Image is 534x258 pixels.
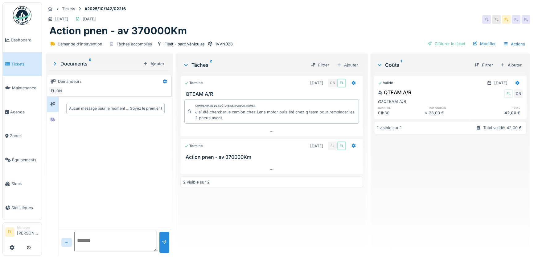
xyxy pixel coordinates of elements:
[337,79,346,87] div: FL
[49,25,187,37] h1: Action pnen - av 370000Km
[210,61,212,69] sup: 2
[184,80,203,86] div: Terminé
[494,80,507,86] div: [DATE]
[58,41,102,47] div: Demande d'intervention
[5,225,39,240] a: FL Manager[PERSON_NAME]
[83,16,96,22] div: [DATE]
[498,61,524,69] div: Ajouter
[58,78,82,84] div: Demandeurs
[11,205,39,211] span: Statistiques
[378,80,393,86] div: Validé
[376,61,470,69] div: Coûts
[334,61,360,69] div: Ajouter
[195,104,255,108] div: Commentaire de clôture de [PERSON_NAME]
[476,106,523,110] h6: total
[3,76,42,100] a: Maintenance
[308,61,332,69] div: Filtrer
[3,172,42,196] a: Stock
[55,87,63,95] div: ON
[328,79,337,87] div: ON
[69,106,162,111] div: Aucun message pour le moment … Soyez le premier !
[215,41,233,47] div: 1VVN028
[3,100,42,124] a: Agenda
[3,52,42,76] a: Tickets
[195,109,356,121] div: J'ai été chercher le camion chez Lens motor puis été chez q team pour remplacer les 2 pneus avant.
[10,133,39,139] span: Zones
[504,89,513,98] div: FL
[522,15,530,24] div: FL
[5,227,14,237] li: FL
[429,110,476,116] div: 28,00 €
[378,106,425,110] h6: quantité
[12,157,39,163] span: Équipements
[186,91,360,97] h3: QTEAM A/R
[337,142,346,150] div: FL
[183,61,306,69] div: Tâches
[425,40,468,48] div: Clôturer le ticket
[11,61,39,67] span: Tickets
[492,15,501,24] div: FL
[378,110,425,116] div: 01h30
[12,85,39,91] span: Maintenance
[117,41,152,47] div: Tâches accomplies
[378,99,406,104] div: QTEAM A/R
[184,143,203,149] div: Terminé
[11,37,39,43] span: Dashboard
[10,109,39,115] span: Agenda
[183,179,210,185] div: 2 visible sur 2
[512,15,520,24] div: FL
[48,87,57,95] div: FL
[502,15,511,24] div: FL
[13,6,31,25] img: Badge_color-CXgf-gQk.svg
[3,196,42,220] a: Statistiques
[425,110,429,116] div: ×
[476,110,523,116] div: 42,00 €
[377,125,401,131] div: 1 visible sur 1
[11,181,39,187] span: Stock
[514,89,523,98] div: ON
[378,89,411,96] div: QTEAM A/R
[400,61,402,69] sup: 1
[52,60,141,67] div: Documents
[3,124,42,148] a: Zones
[501,40,528,49] div: Actions
[82,6,128,12] strong: #2025/10/142/02216
[164,41,205,47] div: Fleet - parc véhicules
[429,106,476,110] h6: prix unitaire
[3,28,42,52] a: Dashboard
[310,143,323,149] div: [DATE]
[470,40,498,48] div: Modifier
[55,16,68,22] div: [DATE]
[186,154,360,160] h3: Action pnen - av 370000Km
[89,60,92,67] sup: 0
[141,60,167,68] div: Ajouter
[483,125,522,131] div: Total validé: 42,00 €
[17,225,39,239] li: [PERSON_NAME]
[62,6,75,12] div: Tickets
[310,80,323,86] div: [DATE]
[472,61,495,69] div: Filtrer
[3,148,42,172] a: Équipements
[482,15,491,24] div: FL
[328,142,337,150] div: FL
[17,225,39,230] div: Manager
